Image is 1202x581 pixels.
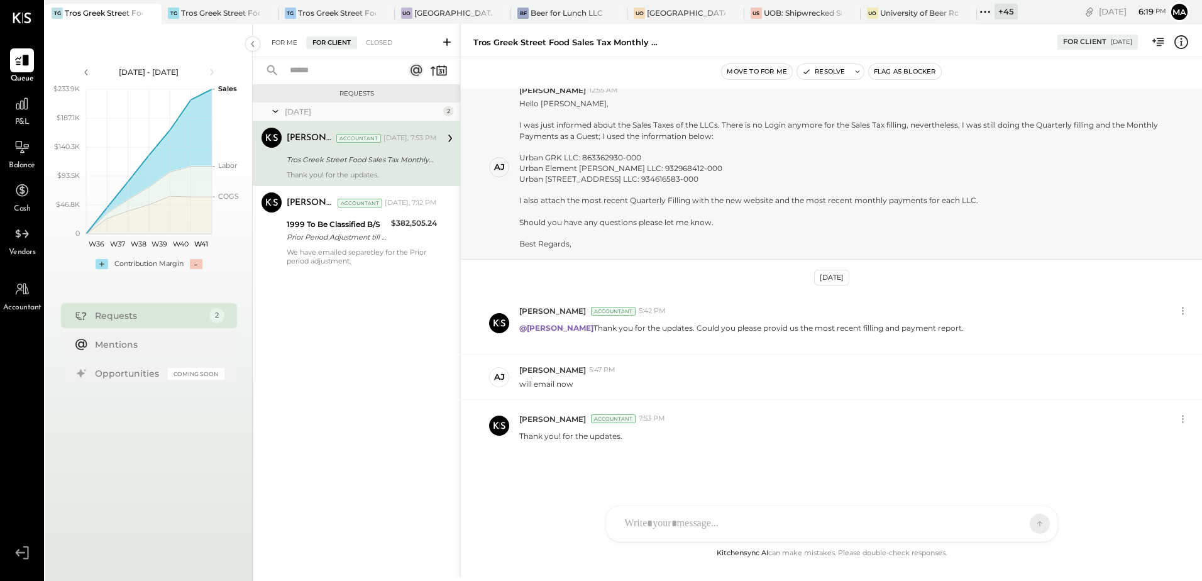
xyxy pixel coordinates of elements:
[285,106,440,117] div: [DATE]
[519,365,586,375] span: [PERSON_NAME]
[519,85,586,96] span: [PERSON_NAME]
[218,161,237,170] text: Labor
[114,259,184,269] div: Contribution Margin
[995,4,1018,19] div: + 45
[298,8,376,18] div: Tros Greek Street Food - [PERSON_NAME]
[519,306,586,316] span: [PERSON_NAME]
[519,431,622,441] p: Thank you! for the updates.
[531,8,603,18] div: Beer for Lunch LLC
[57,113,80,122] text: $187.1K
[1111,38,1132,47] div: [DATE]
[89,240,104,248] text: W36
[519,323,964,344] p: Thank you for the updates. Could you please provid us the most recent filling and payment report.
[751,8,762,19] div: US
[130,240,146,248] text: W38
[95,367,162,380] div: Opportunities
[1083,5,1096,18] div: copy link
[1169,2,1189,22] button: Ma
[519,379,573,389] p: will email now
[52,8,63,19] div: TG
[65,8,143,18] div: Tros Greek Street Food - [GEOGRAPHIC_DATA]
[1,179,43,215] a: Cash
[391,217,437,230] div: $382,505.24
[287,248,437,265] div: We have emailed separetley for the Prior period adjustment.
[75,229,80,238] text: 0
[287,218,387,231] div: 1999 To Be Classified B/S
[15,117,30,128] span: P&L
[218,84,237,93] text: Sales
[194,240,208,248] text: W41
[265,36,304,49] div: For Me
[401,8,412,19] div: Uo
[591,414,636,423] div: Accountant
[209,308,224,323] div: 2
[494,161,505,173] div: AJ
[639,306,666,316] span: 5:42 PM
[338,199,382,207] div: Accountant
[443,106,453,116] div: 2
[110,240,125,248] text: W37
[190,259,202,269] div: -
[57,171,80,180] text: $93.5K
[589,365,615,375] span: 5:47 PM
[168,368,224,380] div: Coming Soon
[494,371,505,383] div: AJ
[96,67,202,77] div: [DATE] - [DATE]
[306,36,357,49] div: For Client
[473,36,662,48] div: Tros Greek Street Food Sales Tax Monthly LOGIN Access
[287,170,437,179] div: Thank you! for the updates.
[336,134,381,143] div: Accountant
[867,8,878,19] div: Uo
[53,84,80,93] text: $233.9K
[383,133,437,143] div: [DATE], 7:53 PM
[880,8,958,18] div: University of Beer Rocklin
[259,89,454,98] div: Requests
[3,302,41,314] span: Accountant
[56,200,80,209] text: $46.8K
[764,8,842,18] div: UOB: Shipwrecked Sacramento
[519,98,1159,249] p: Hello [PERSON_NAME], I was just informed about the Sales Taxes of the LLCs. There is no Login any...
[181,8,259,18] div: Tros Greek Street Food - [GEOGRAPHIC_DATA]
[287,231,387,243] div: Prior Period Adjustment till P7 2025
[172,240,188,248] text: W40
[218,192,239,201] text: COGS
[869,64,941,79] button: Flag as Blocker
[647,8,725,18] div: [GEOGRAPHIC_DATA]
[95,338,218,351] div: Mentions
[54,142,80,151] text: $140.3K
[722,64,792,79] button: Move to for me
[1,135,43,172] a: Balance
[95,309,203,322] div: Requests
[519,323,593,333] strong: @[PERSON_NAME]
[1099,6,1166,18] div: [DATE]
[11,74,34,85] span: Queue
[519,414,586,424] span: [PERSON_NAME]
[285,8,296,19] div: TG
[639,414,665,424] span: 7:53 PM
[385,198,437,208] div: [DATE], 7:12 PM
[287,132,334,145] div: [PERSON_NAME]
[414,8,492,18] div: [GEOGRAPHIC_DATA][US_STATE]
[797,64,850,79] button: Resolve
[9,247,36,258] span: Vendors
[1063,37,1106,47] div: For Client
[1,222,43,258] a: Vendors
[634,8,645,19] div: Uo
[589,86,618,96] span: 12:55 AM
[591,307,636,316] div: Accountant
[1,92,43,128] a: P&L
[287,197,335,209] div: [PERSON_NAME]
[517,8,529,19] div: Bf
[287,153,433,166] div: Tros Greek Street Food Sales Tax Monthly LOGIN Access
[14,204,30,215] span: Cash
[1,277,43,314] a: Accountant
[168,8,179,19] div: TG
[814,270,849,285] div: [DATE]
[360,36,399,49] div: Closed
[152,240,167,248] text: W39
[96,259,108,269] div: +
[1,48,43,85] a: Queue
[9,160,35,172] span: Balance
